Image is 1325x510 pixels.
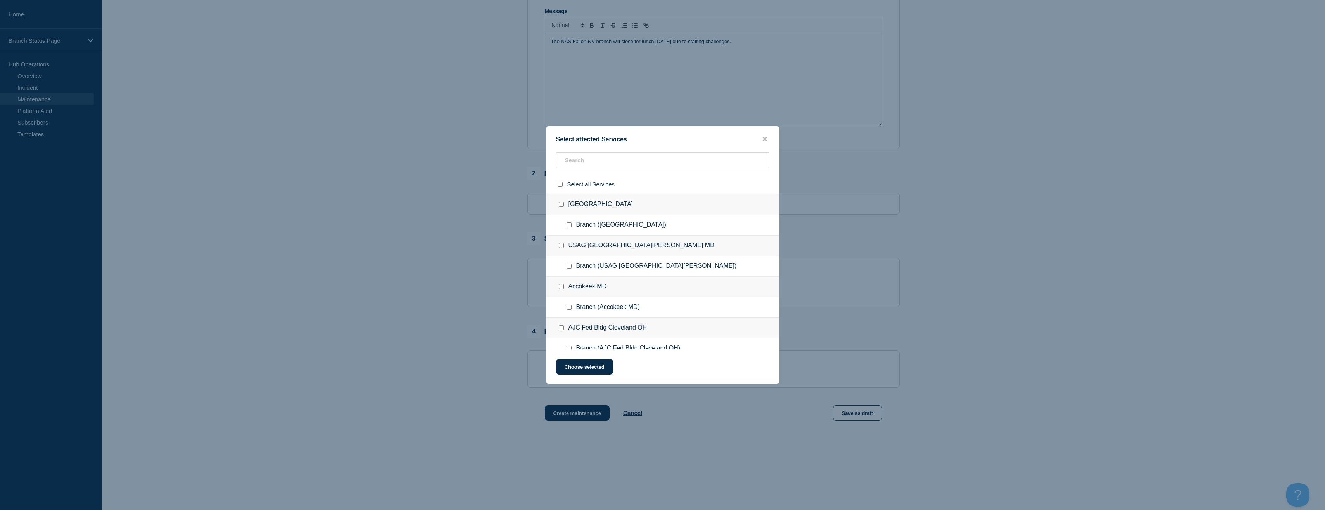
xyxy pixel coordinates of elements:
[576,304,640,311] span: Branch (Accokeek MD)
[576,221,666,229] span: Branch ([GEOGRAPHIC_DATA])
[559,284,564,289] input: Accokeek MD checkbox
[760,135,769,143] button: close button
[567,222,572,227] input: Branch (Apple Valley CA) checkbox
[546,135,779,143] div: Select affected Services
[576,345,681,352] span: Branch (AJC Fed Bldg Cleveland OH)
[567,305,572,310] input: Branch (Accokeek MD) checkbox
[556,359,613,375] button: Choose selected
[546,318,779,338] div: AJC Fed Bldg Cleveland OH
[546,277,779,297] div: Accokeek MD
[559,325,564,330] input: AJC Fed Bldg Cleveland OH checkbox
[558,182,563,187] input: select all checkbox
[546,236,779,256] div: USAG [GEOGRAPHIC_DATA][PERSON_NAME] MD
[567,346,572,351] input: Branch (AJC Fed Bldg Cleveland OH) checkbox
[559,243,564,248] input: USAG Fort Detrick MD checkbox
[567,181,615,187] span: Select all Services
[576,262,737,270] span: Branch (USAG [GEOGRAPHIC_DATA][PERSON_NAME])
[567,264,572,269] input: Branch (USAG Fort Detrick MD) checkbox
[559,202,564,207] input: Apple Valley CA checkbox
[546,194,779,215] div: [GEOGRAPHIC_DATA]
[556,152,769,168] input: Search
